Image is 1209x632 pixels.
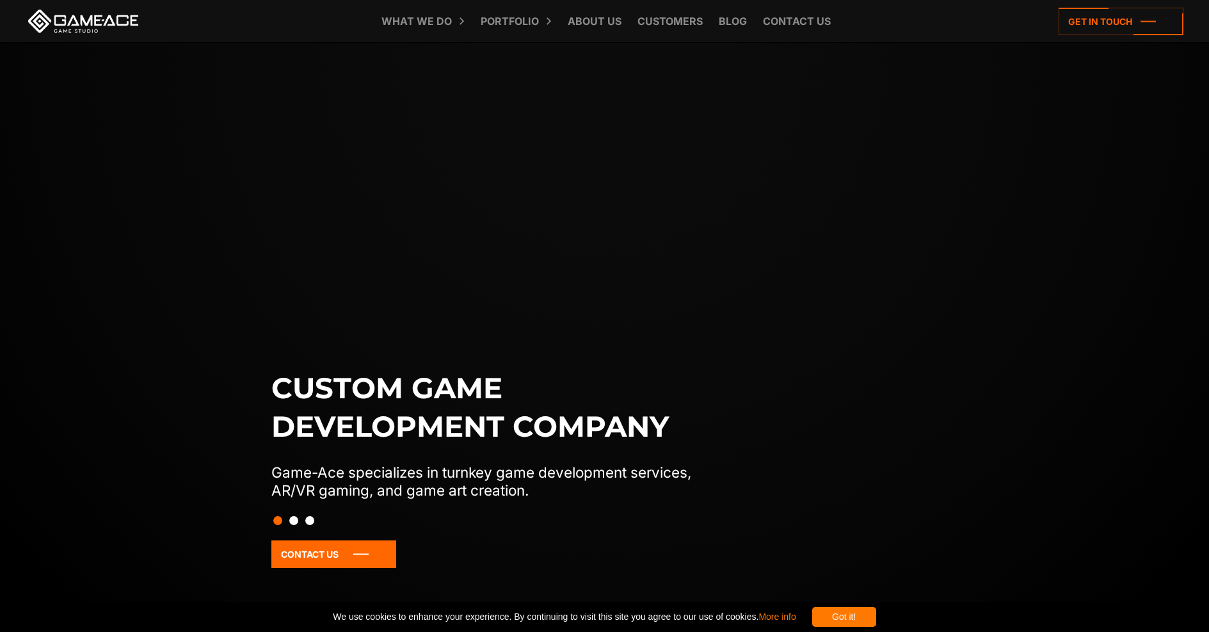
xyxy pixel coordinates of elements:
h1: Custom game development company [271,369,718,446]
a: Get in touch [1059,8,1183,35]
a: Contact Us [271,540,396,568]
p: Game-Ace specializes in turnkey game development services, AR/VR gaming, and game art creation. [271,464,718,499]
button: Slide 1 [273,510,282,531]
a: More info [758,612,796,622]
div: Got it! [812,607,876,627]
span: We use cookies to enhance your experience. By continuing to visit this site you agree to our use ... [333,607,796,627]
button: Slide 2 [289,510,298,531]
button: Slide 3 [305,510,314,531]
